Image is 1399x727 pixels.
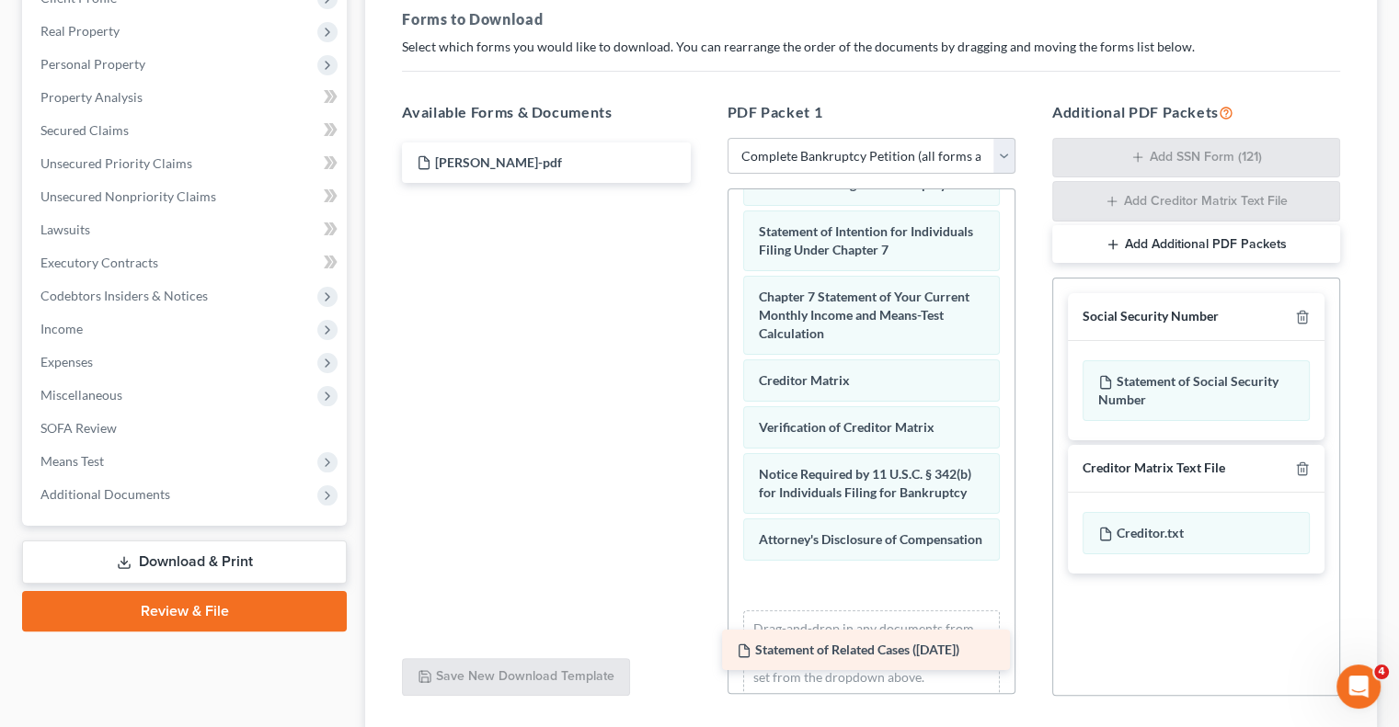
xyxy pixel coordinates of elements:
a: Download & Print [22,540,347,584]
span: Attorney's Disclosure of Compensation [759,531,982,547]
span: [PERSON_NAME]-pdf [435,154,562,170]
p: Select which forms you would like to download. You can rearrange the order of the documents by dr... [402,38,1340,56]
a: Unsecured Nonpriority Claims [26,180,347,213]
span: Statement of Intention for Individuals Filing Under Chapter 7 [759,223,973,257]
button: Add Additional PDF Packets [1052,225,1340,264]
h5: Additional PDF Packets [1052,101,1340,123]
span: SOFA Review [40,420,117,436]
div: Creditor Matrix Text File [1083,460,1225,477]
span: Expenses [40,354,93,369]
button: Save New Download Template [402,658,630,697]
span: Means Test [40,453,104,469]
span: Codebtors Insiders & Notices [40,288,208,303]
span: Unsecured Priority Claims [40,155,192,171]
iframe: Intercom live chat [1336,665,1381,709]
span: Unsecured Nonpriority Claims [40,188,216,204]
span: Income [40,321,83,336]
span: Real Property [40,23,120,39]
a: Review & File [22,591,347,631]
div: Social Security Number [1083,308,1219,325]
span: 4 [1374,665,1389,679]
button: Add Creditor Matrix Text File [1052,181,1340,222]
div: Drag-and-drop in any documents from the left. These will be merged into the Petition PDF Packet. ... [743,610,1000,695]
h5: PDF Packet 1 [728,101,1015,123]
span: Secured Claims [40,122,129,138]
a: SOFA Review [26,412,347,445]
div: Statement of Social Security Number [1083,360,1310,421]
span: Personal Property [40,56,145,72]
span: Creditor Matrix [759,372,850,388]
a: Secured Claims [26,114,347,147]
a: Lawsuits [26,213,347,246]
a: Unsecured Priority Claims [26,147,347,180]
button: Add SSN Form (121) [1052,138,1340,178]
span: Chapter 7 Statement of Your Current Monthly Income and Means-Test Calculation [759,289,969,341]
span: Verification of Creditor Matrix [759,419,935,435]
span: Property Analysis [40,89,143,105]
span: Executory Contracts [40,255,158,270]
div: Creditor.txt [1083,512,1310,554]
span: Miscellaneous [40,387,122,403]
span: Notice Required by 11 U.S.C. § 342(b) for Individuals Filing for Bankruptcy [759,466,971,500]
span: Statement of Related Cases ([DATE]) [755,642,959,657]
a: Property Analysis [26,81,347,114]
span: Lawsuits [40,222,90,237]
a: Executory Contracts [26,246,347,279]
h5: Forms to Download [402,8,1340,30]
h5: Available Forms & Documents [402,101,690,123]
span: Additional Documents [40,486,170,502]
